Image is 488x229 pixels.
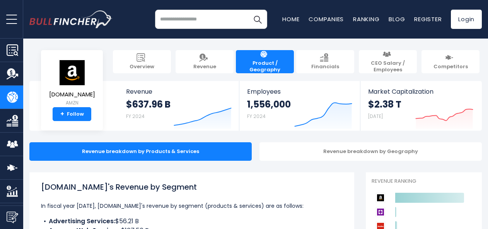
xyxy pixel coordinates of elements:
a: [DOMAIN_NAME] AMZN [49,59,96,108]
span: Employees [247,88,352,95]
div: Revenue breakdown by Geography [259,142,482,161]
strong: 1,556,000 [247,98,291,110]
strong: $637.96 B [126,98,171,110]
button: Search [248,10,267,29]
a: Register [414,15,442,23]
span: Market Capitalization [368,88,473,95]
span: Competitors [433,64,468,70]
span: Revenue [126,88,232,95]
h1: [DOMAIN_NAME]'s Revenue by Segment [41,181,343,193]
small: FY 2024 [126,113,145,120]
a: Ranking [353,15,379,23]
a: Go to homepage [29,10,113,28]
p: Revenue Ranking [372,178,476,185]
span: Overview [130,64,154,70]
span: Product / Geography [240,60,290,73]
img: bullfincher logo [29,10,113,28]
a: Revenue $637.96 B FY 2024 [118,81,239,131]
small: [DATE] [368,113,383,120]
span: Revenue [193,64,216,70]
strong: $2.38 T [368,98,401,110]
a: Revenue [176,50,234,73]
a: Companies [309,15,344,23]
span: Financials [311,64,339,70]
a: Financials [296,50,354,73]
a: Login [451,10,482,29]
li: $56.21 B [41,217,343,226]
a: +Follow [53,107,91,121]
a: Overview [113,50,171,73]
a: Blog [389,15,405,23]
p: In fiscal year [DATE], [DOMAIN_NAME]'s revenue by segment (products & services) are as follows: [41,201,343,210]
small: AMZN [49,99,95,106]
span: CEO Salary / Employees [363,60,413,73]
a: Product / Geography [236,50,294,73]
span: [DOMAIN_NAME] [49,91,95,98]
img: Amazon.com competitors logo [375,193,386,203]
a: Competitors [421,50,479,73]
img: Wayfair competitors logo [375,207,386,217]
strong: + [60,111,64,118]
div: Revenue breakdown by Products & Services [29,142,252,161]
small: FY 2024 [247,113,266,120]
a: Market Capitalization $2.38 T [DATE] [360,81,481,131]
b: Advertising Services: [49,217,115,226]
a: Home [282,15,299,23]
a: CEO Salary / Employees [359,50,417,73]
a: Employees 1,556,000 FY 2024 [239,81,360,131]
